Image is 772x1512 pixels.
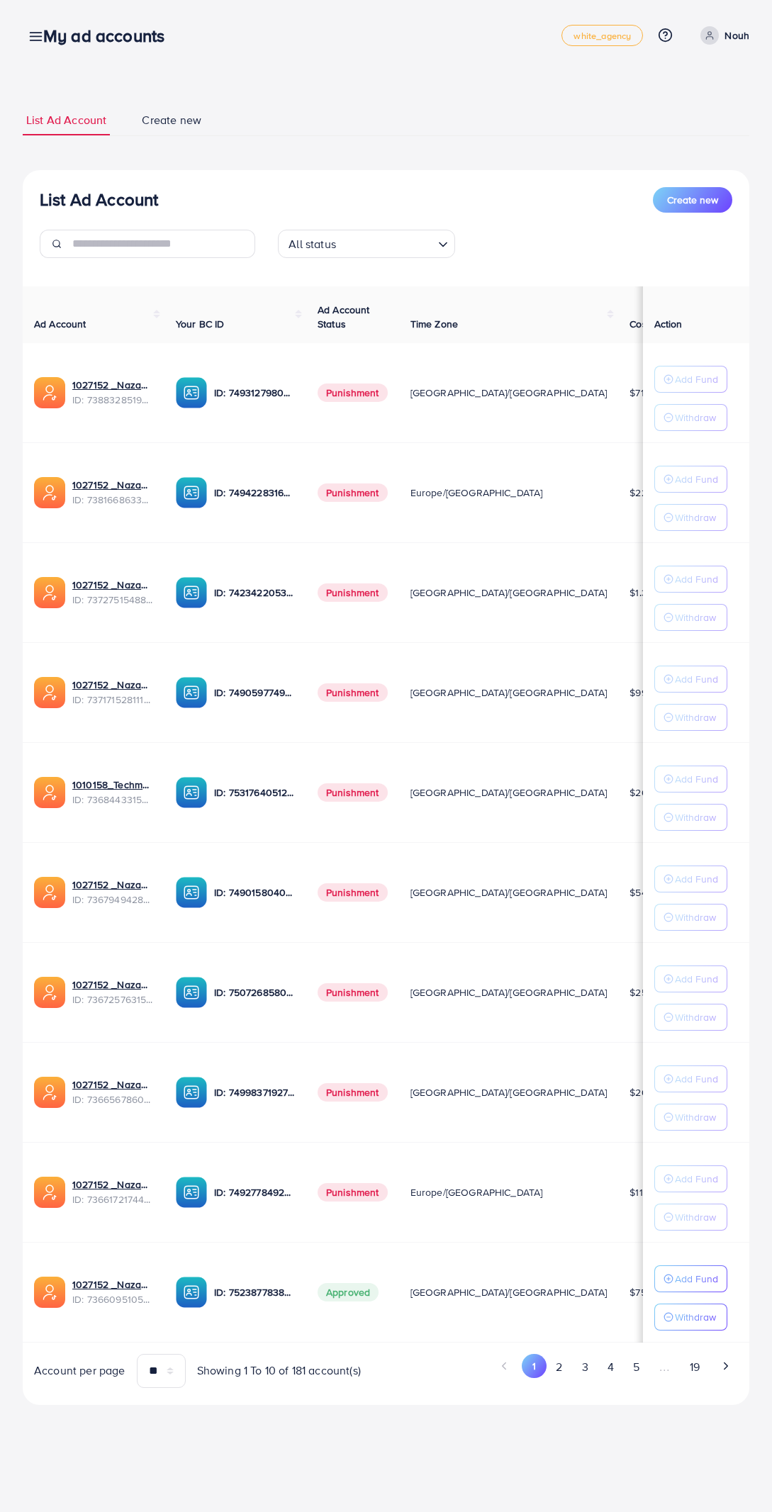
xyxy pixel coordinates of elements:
span: Punishment [318,583,388,602]
img: ic-ads-acc.e4c84228.svg [34,477,65,508]
span: [GEOGRAPHIC_DATA]/[GEOGRAPHIC_DATA] [410,586,608,600]
button: Go to page 4 [598,1354,623,1380]
span: Punishment [318,1083,388,1102]
button: Withdraw [654,504,727,531]
p: Add Fund [675,970,718,987]
button: Add Fund [654,866,727,892]
span: $1.31 [630,586,651,600]
span: $546.22 [630,885,666,900]
span: [GEOGRAPHIC_DATA]/[GEOGRAPHIC_DATA] [410,885,608,900]
img: ic-ba-acc.ded83a64.svg [176,1277,207,1308]
span: $715 [630,386,650,400]
button: Add Fund [654,666,727,693]
span: ID: 7381668633665093648 [72,493,153,507]
button: Add Fund [654,466,727,493]
button: Go to page 3 [572,1354,598,1380]
span: Cost [630,317,650,331]
span: Approved [318,1283,379,1301]
div: <span class='underline'>1027152 _Nazaagency_018</span></br>7366172174454882305 [72,1177,153,1206]
span: Punishment [318,983,388,1002]
div: <span class='underline'>1027152 _Nazaagency_023</span></br>7381668633665093648 [72,478,153,507]
p: ID: 7490597749134508040 [214,684,295,701]
span: Create new [142,112,201,128]
img: ic-ba-acc.ded83a64.svg [176,577,207,608]
button: Withdraw [654,804,727,831]
span: Create new [667,193,718,207]
p: Add Fund [675,571,718,588]
span: Your BC ID [176,317,225,331]
span: List Ad Account [26,112,106,128]
button: Withdraw [654,404,727,431]
img: ic-ba-acc.ded83a64.svg [176,877,207,908]
img: ic-ads-acc.e4c84228.svg [34,677,65,708]
p: ID: 7493127980932333584 [214,384,295,401]
p: Add Fund [675,771,718,788]
p: Withdraw [675,1309,716,1326]
button: Add Fund [654,566,727,593]
span: Punishment [318,383,388,402]
span: ID: 7367257631523782657 [72,992,153,1007]
span: [GEOGRAPHIC_DATA]/[GEOGRAPHIC_DATA] [410,1285,608,1299]
img: ic-ads-acc.e4c84228.svg [34,1277,65,1308]
span: $7504.67 [630,1285,671,1299]
span: $990 [630,685,654,700]
span: $2584 [630,985,659,999]
button: Create new [653,187,732,213]
p: Withdraw [675,609,716,626]
button: Withdraw [654,904,727,931]
img: ic-ba-acc.ded83a64.svg [176,1177,207,1208]
span: $200.5 [630,1085,662,1099]
p: Withdraw [675,1109,716,1126]
span: All status [286,234,339,254]
p: Nouh [725,27,749,44]
span: [GEOGRAPHIC_DATA]/[GEOGRAPHIC_DATA] [410,785,608,800]
span: Account per page [34,1362,125,1379]
button: Add Fund [654,366,727,393]
img: ic-ba-acc.ded83a64.svg [176,477,207,508]
span: Europe/[GEOGRAPHIC_DATA] [410,486,543,500]
span: Punishment [318,1183,388,1202]
span: Action [654,317,683,331]
span: [GEOGRAPHIC_DATA]/[GEOGRAPHIC_DATA] [410,1085,608,1099]
p: Add Fund [675,371,718,388]
div: Search for option [278,230,455,258]
a: 1027152 _Nazaagency_003 [72,878,153,892]
span: Europe/[GEOGRAPHIC_DATA] [410,1185,543,1199]
img: ic-ads-acc.e4c84228.svg [34,877,65,908]
a: 1027152 _Nazaagency_016 [72,978,153,992]
div: <span class='underline'>1027152 _Nazaagency_007</span></br>7372751548805726224 [72,578,153,607]
p: Withdraw [675,409,716,426]
span: ID: 7366095105679261697 [72,1292,153,1306]
button: Add Fund [654,1265,727,1292]
p: Add Fund [675,671,718,688]
img: ic-ba-acc.ded83a64.svg [176,677,207,708]
button: Add Fund [654,1065,727,1092]
h3: List Ad Account [40,189,158,210]
span: Punishment [318,683,388,702]
div: <span class='underline'>1027152 _Nazaagency_003</span></br>7367949428067450896 [72,878,153,907]
h3: My ad accounts [43,26,176,46]
img: ic-ads-acc.e4c84228.svg [34,777,65,808]
a: 1027152 _Nazaagency_007 [72,578,153,592]
span: ID: 7367949428067450896 [72,892,153,907]
span: $11.32 [630,1185,656,1199]
img: ic-ba-acc.ded83a64.svg [176,377,207,408]
span: Punishment [318,883,388,902]
button: Withdraw [654,704,727,731]
button: Withdraw [654,1004,727,1031]
p: Withdraw [675,509,716,526]
p: ID: 7492778492849930241 [214,1184,295,1201]
img: ic-ba-acc.ded83a64.svg [176,977,207,1008]
p: ID: 7507268580682137618 [214,984,295,1001]
p: Withdraw [675,1009,716,1026]
p: Withdraw [675,809,716,826]
span: Punishment [318,783,388,802]
a: 1027152 _Nazaagency_019 [72,378,153,392]
button: Add Fund [654,965,727,992]
span: [GEOGRAPHIC_DATA]/[GEOGRAPHIC_DATA] [410,985,608,999]
a: 1027152 _Nazaagency_04 [72,678,153,692]
div: <span class='underline'>1027152 _Nazaagency_04</span></br>7371715281112170513 [72,678,153,707]
span: Ad Account [34,317,86,331]
img: ic-ads-acc.e4c84228.svg [34,377,65,408]
span: $2226.01 [630,486,671,500]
